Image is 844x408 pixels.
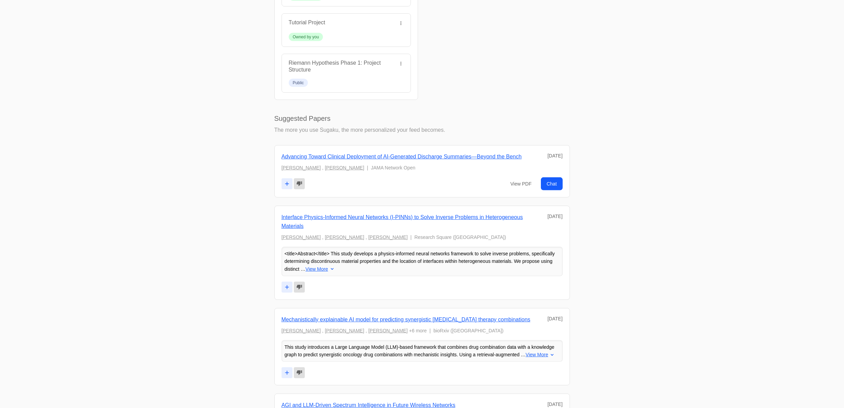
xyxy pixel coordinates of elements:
span: Research Square ([GEOGRAPHIC_DATA]) [414,233,506,241]
a: [PERSON_NAME] [282,164,321,172]
div: Public [293,80,304,86]
a: [PERSON_NAME] [325,164,364,172]
span: , [322,164,324,172]
a: View PDF [505,177,537,190]
a: Advancing Toward Clinical Deployment of AI-Generated Discharge Summaries—Beyond the Bench [282,154,522,160]
a: Tutorial Project [289,20,325,25]
div: [DATE] [547,213,562,220]
span: , [366,327,367,335]
a: [PERSON_NAME] [368,233,408,241]
a: Interface Physics-Informed Neural Networks (I-PINNs) to Solve Inverse Problems in Heterogeneous M... [282,214,523,229]
span: , [322,327,324,335]
a: Chat [541,177,563,190]
div: Owned by you [293,34,319,40]
div: [DATE] [547,401,562,408]
span: | [429,327,431,335]
a: [PERSON_NAME] [325,327,364,335]
button: View More [526,351,555,359]
a: [PERSON_NAME] [368,327,408,335]
div: [DATE] [547,152,562,159]
button: View More [306,265,335,273]
span: | [411,233,412,241]
span: bioRxiv ([GEOGRAPHIC_DATA]) [433,327,504,335]
span: +6 more [409,327,427,335]
span: , [366,233,367,241]
span: | [367,164,368,172]
span: This study introduces a Large Language Model (LLM)-based framework that combines drug combination... [285,344,555,358]
span: View More [526,351,548,359]
a: Riemann Hypothesis Phase 1: Project Structure [289,60,381,73]
p: The more you use Sugaku, the more personalized your feed becomes. [274,126,570,134]
span: , [322,233,324,241]
span: View More [306,265,328,273]
div: [DATE] [547,315,562,322]
span: JAMA Network Open [371,164,415,172]
span: <title>Abstract</title> This study develops a physics-informed neural networks framework to solve... [285,251,555,272]
a: Mechanistically explainable AI model for predicting synergistic [MEDICAL_DATA] therapy combinations [282,317,531,322]
h2: Suggested Papers [274,114,570,123]
a: [PERSON_NAME] [325,233,364,241]
a: [PERSON_NAME] [282,327,321,335]
a: AGI and LLM-Driven Spectrum Intelligence in Future Wireless Networks [282,402,456,408]
a: [PERSON_NAME] [282,233,321,241]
